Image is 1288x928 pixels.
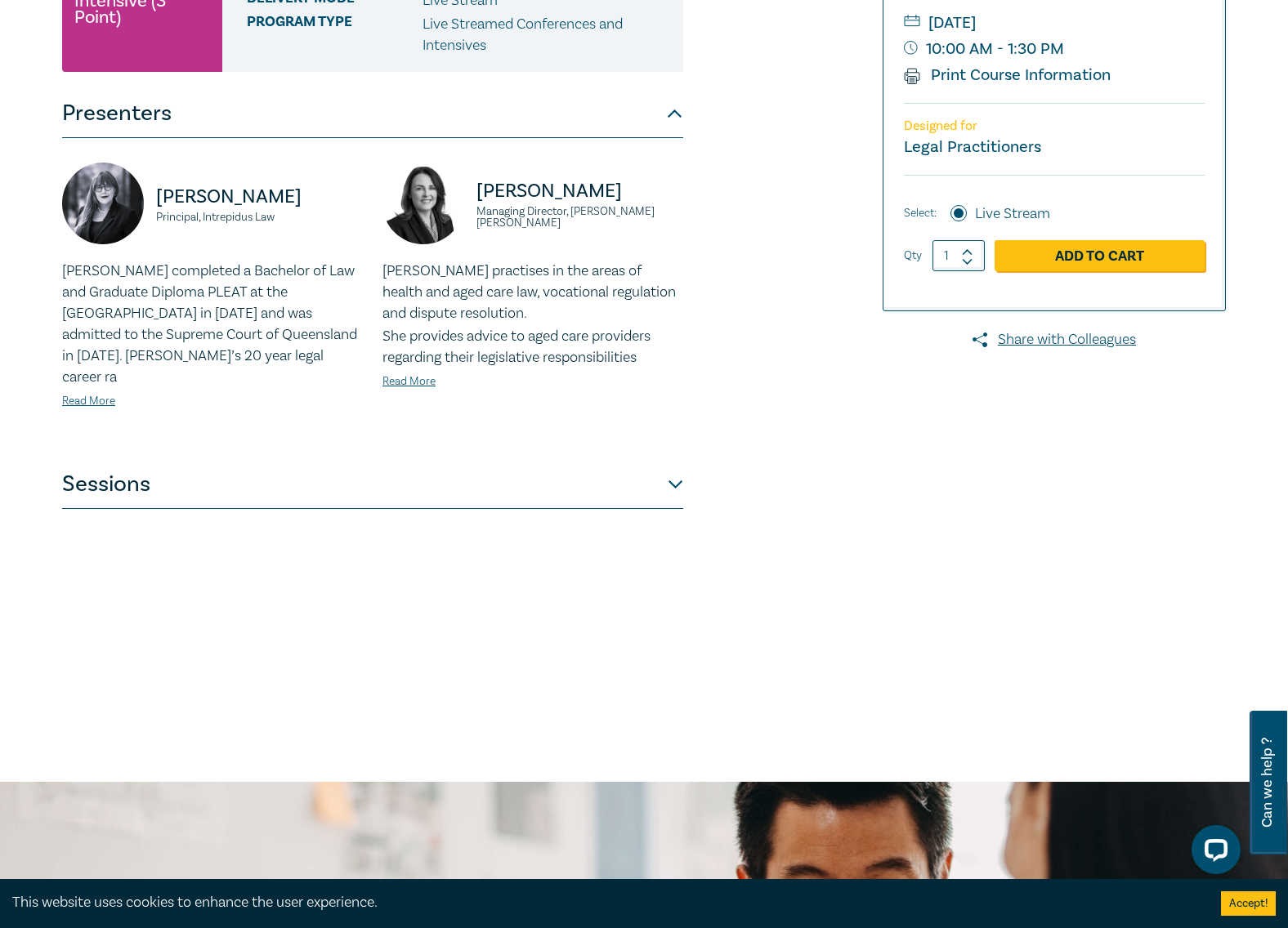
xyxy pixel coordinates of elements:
button: Presenters [62,89,683,138]
a: Read More [62,394,115,408]
small: Managing Director, [PERSON_NAME] [PERSON_NAME] [476,206,683,229]
p: [PERSON_NAME] [476,178,683,204]
input: 1 [932,240,985,271]
p: [PERSON_NAME] completed a Bachelor of Law and Graduate Diploma PLEAT at the [GEOGRAPHIC_DATA] in ... [62,261,363,388]
a: Print Course Information [904,65,1111,86]
div: This website uses cookies to enhance the user experience. [12,892,1196,913]
span: Can we help ? [1259,721,1275,845]
span: Select: [904,204,937,222]
label: Live Stream [975,203,1050,225]
button: Sessions [62,460,683,509]
small: 10:00 AM - 1:30 PM [904,36,1205,62]
iframe: LiveChat chat widget [1178,819,1247,887]
small: Legal Practitioners [904,136,1041,158]
small: [DATE] [904,10,1205,36]
a: Read More [382,374,436,389]
label: Qty [904,247,922,265]
p: [PERSON_NAME] [156,184,363,210]
p: She provides advice to aged care providers regarding their legislative responsibilities [382,326,683,368]
p: Designed for [904,118,1205,134]
p: [PERSON_NAME] practises in the areas of health and aged care law, vocational regulation and dispu... [382,261,683,324]
p: Live Streamed Conferences and Intensives [423,14,671,56]
span: Program type [247,14,423,56]
button: Accept cookies [1221,891,1276,916]
a: Add to Cart [995,240,1205,271]
a: Share with Colleagues [883,329,1226,350]
img: https://s3.ap-southeast-2.amazonaws.com/leo-cussen-store-production-content/Contacts/Gemma%20McGr... [382,163,464,244]
img: https://s3.ap-southeast-2.amazonaws.com/leo-cussen-store-production-content/Contacts/Belinda%20Ko... [62,163,144,244]
small: Principal, Intrepidus Law [156,212,363,223]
